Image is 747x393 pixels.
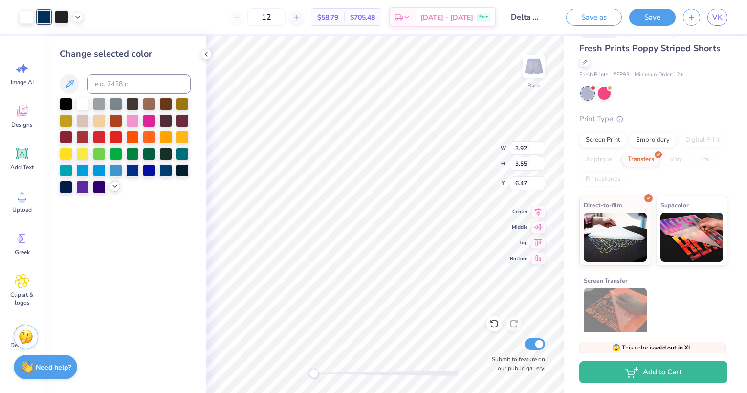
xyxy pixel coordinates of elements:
span: Minimum Order: 12 + [635,71,683,79]
span: Clipart & logos [6,291,38,306]
span: Center [510,208,527,216]
span: Bottom [510,255,527,262]
img: Supacolor [660,213,724,262]
img: Back [524,57,544,76]
span: $58.79 [317,12,338,22]
span: Fresh Prints [579,71,608,79]
span: Image AI [11,78,34,86]
span: Decorate [10,341,34,349]
button: Add to Cart [579,361,727,383]
span: Free [479,14,488,21]
span: # FP93 [613,71,630,79]
div: Rhinestones [579,172,627,187]
input: – – [247,8,286,26]
button: Save as [566,9,622,26]
div: Applique [579,153,618,167]
span: Add Text [10,163,34,171]
input: e.g. 7428 c [87,74,191,94]
img: Direct-to-film [584,213,647,262]
div: Embroidery [630,133,676,148]
span: Designs [11,121,33,129]
img: Screen Transfer [584,288,647,337]
a: VK [707,9,727,26]
div: Transfers [621,153,660,167]
button: Save [629,9,676,26]
span: Direct-to-film [584,200,622,210]
div: Vinyl [663,153,691,167]
span: Greek [15,248,30,256]
div: Digital Print [679,133,726,148]
span: Upload [12,206,32,214]
div: Screen Print [579,133,627,148]
span: Middle [510,223,527,231]
strong: Need help? [36,363,71,372]
span: Top [510,239,527,247]
span: $705.48 [350,12,375,22]
div: Print Type [579,113,727,125]
label: Submit to feature on our public gallery. [486,355,545,372]
input: Untitled Design [504,7,551,27]
span: Fresh Prints Poppy Striped Shorts [579,43,721,54]
strong: sold out in XL [654,344,692,351]
div: Accessibility label [309,369,319,378]
span: Screen Transfer [584,275,628,285]
span: [DATE] - [DATE] [420,12,473,22]
span: This color is . [612,343,693,352]
span: 😱 [612,343,620,352]
span: Supacolor [660,200,689,210]
span: VK [712,12,723,23]
div: Back [527,81,540,90]
div: Change selected color [60,47,191,61]
div: Foil [694,153,717,167]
